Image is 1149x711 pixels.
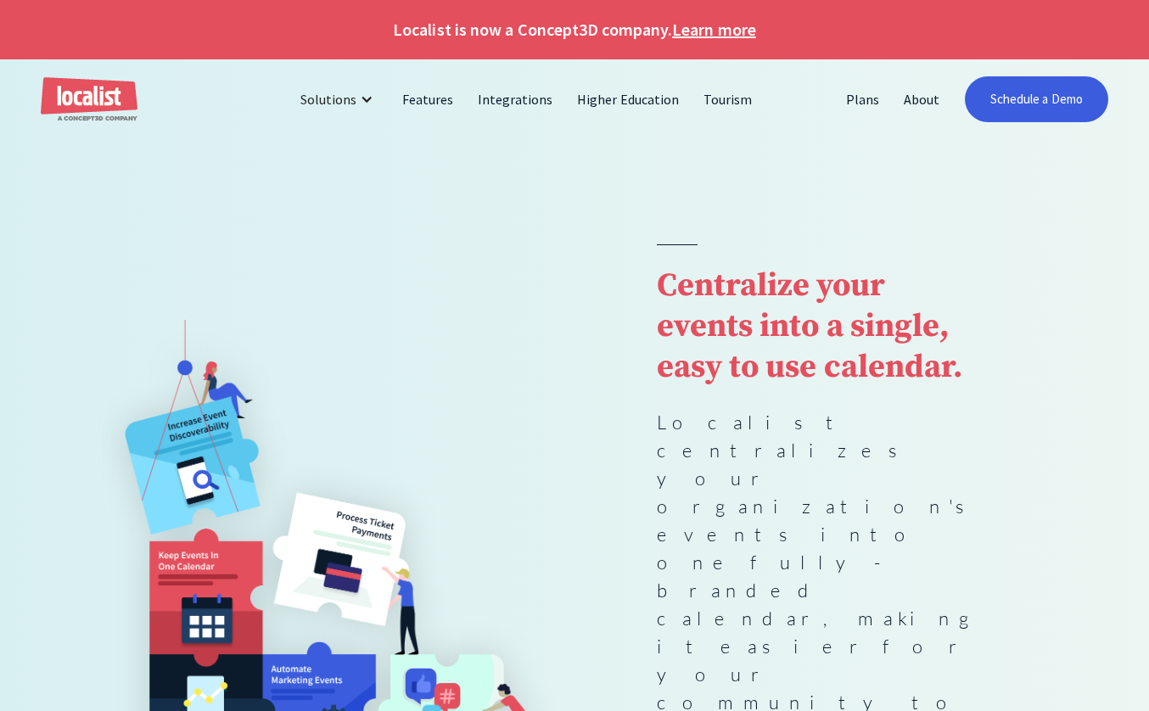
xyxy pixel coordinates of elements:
[390,79,466,120] a: Features
[466,79,565,120] a: Integrations
[41,77,137,122] a: home
[892,79,952,120] a: About
[565,79,692,120] a: Higher Education
[288,79,390,120] div: Solutions
[657,266,962,388] strong: Centralize your events into a single, easy to use calendar.
[300,89,356,109] div: Solutions
[965,76,1108,122] a: Schedule a Demo
[834,79,892,120] a: Plans
[692,79,765,120] a: Tourism
[672,17,755,42] a: Learn more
